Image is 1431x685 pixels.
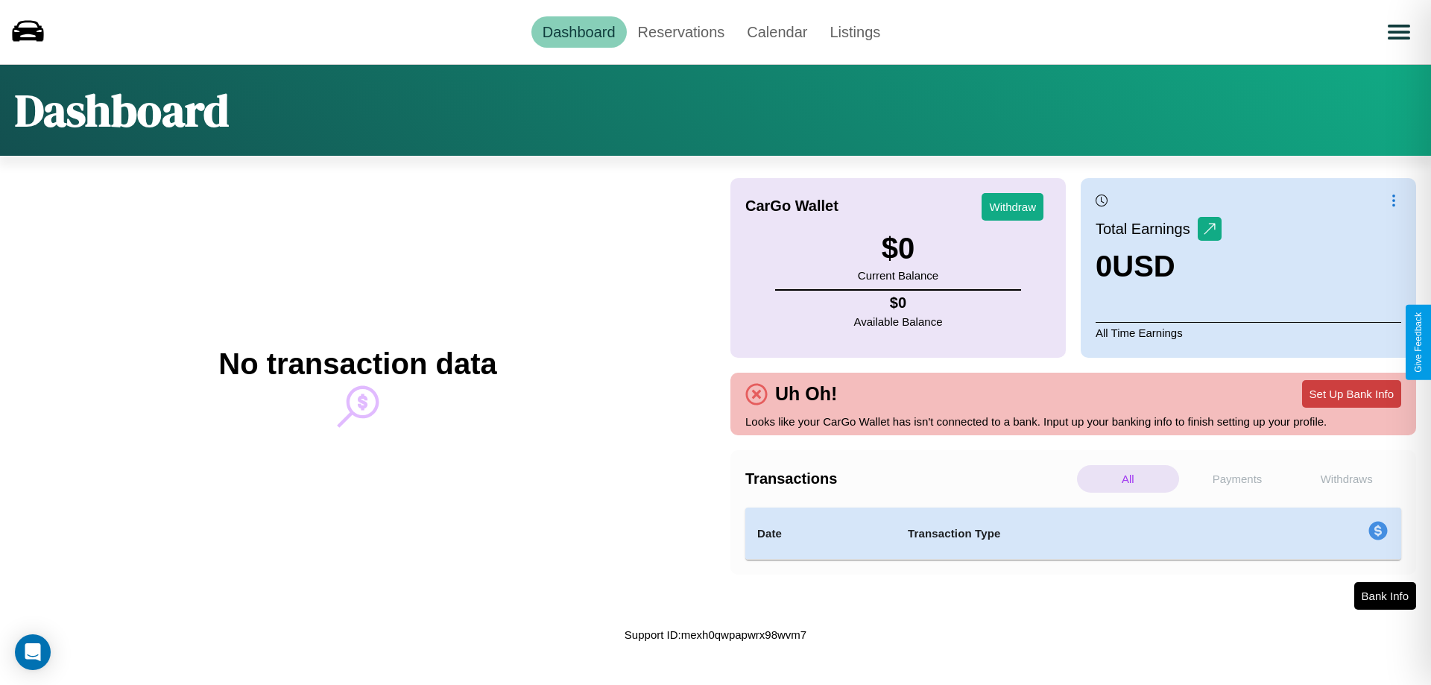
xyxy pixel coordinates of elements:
[531,16,627,48] a: Dashboard
[858,265,938,285] p: Current Balance
[757,525,884,543] h4: Date
[745,198,838,215] h4: CarGo Wallet
[818,16,891,48] a: Listings
[625,625,806,645] p: Support ID: mexh0qwpapwrx98wvm7
[854,312,943,332] p: Available Balance
[15,634,51,670] div: Open Intercom Messenger
[908,525,1246,543] h4: Transaction Type
[1354,582,1416,610] button: Bank Info
[858,232,938,265] h3: $ 0
[1302,380,1401,408] button: Set Up Bank Info
[1096,215,1198,242] p: Total Earnings
[1295,465,1397,493] p: Withdraws
[627,16,736,48] a: Reservations
[1077,465,1179,493] p: All
[1187,465,1289,493] p: Payments
[1096,250,1222,283] h3: 0 USD
[15,80,229,141] h1: Dashboard
[768,383,844,405] h4: Uh Oh!
[854,294,943,312] h4: $ 0
[1096,322,1401,343] p: All Time Earnings
[982,193,1043,221] button: Withdraw
[218,347,496,381] h2: No transaction data
[736,16,818,48] a: Calendar
[745,411,1401,432] p: Looks like your CarGo Wallet has isn't connected to a bank. Input up your banking info to finish ...
[1378,11,1420,53] button: Open menu
[1413,312,1424,373] div: Give Feedback
[745,470,1073,487] h4: Transactions
[745,508,1401,560] table: simple table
